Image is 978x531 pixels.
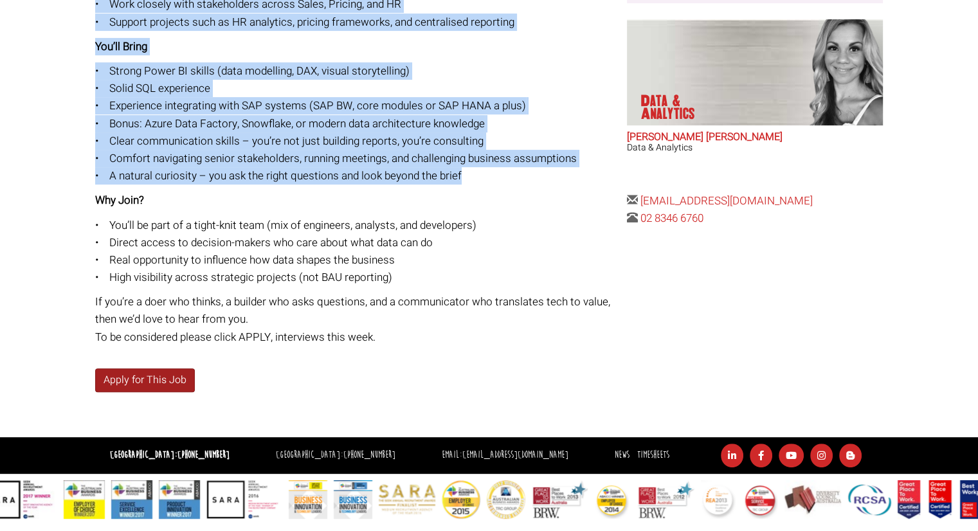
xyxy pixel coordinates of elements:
[95,192,144,208] strong: Why Join?
[462,449,568,461] a: [EMAIL_ADDRESS][DOMAIN_NAME]
[759,19,883,125] img: Anna-Maria Julie does Data & Analytics
[95,368,195,392] a: Apply for This Job
[640,193,813,209] a: [EMAIL_ADDRESS][DOMAIN_NAME]
[439,446,572,465] li: Email:
[627,143,883,152] h3: Data & Analytics
[95,62,617,184] p: • Strong Power BI skills (data modelling, DAX, visual storytelling) • Solid SQL experience • Expe...
[615,449,629,461] a: News
[95,39,147,55] strong: You’ll Bring
[343,449,395,461] a: [PHONE_NUMBER]
[641,94,736,120] p: Data & Analytics
[110,449,230,461] strong: [GEOGRAPHIC_DATA]:
[273,446,399,465] li: [GEOGRAPHIC_DATA]:
[640,210,703,226] a: 02 8346 6760
[627,132,883,143] h2: [PERSON_NAME] [PERSON_NAME]
[637,449,669,461] a: Timesheets
[95,293,617,346] p: If you’re a doer who thinks, a builder who asks questions, and a communicator who translates tech...
[95,217,617,287] p: • You’ll be part of a tight-knit team (mix of engineers, analysts, and developers) • Direct acces...
[177,449,230,461] a: [PHONE_NUMBER]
